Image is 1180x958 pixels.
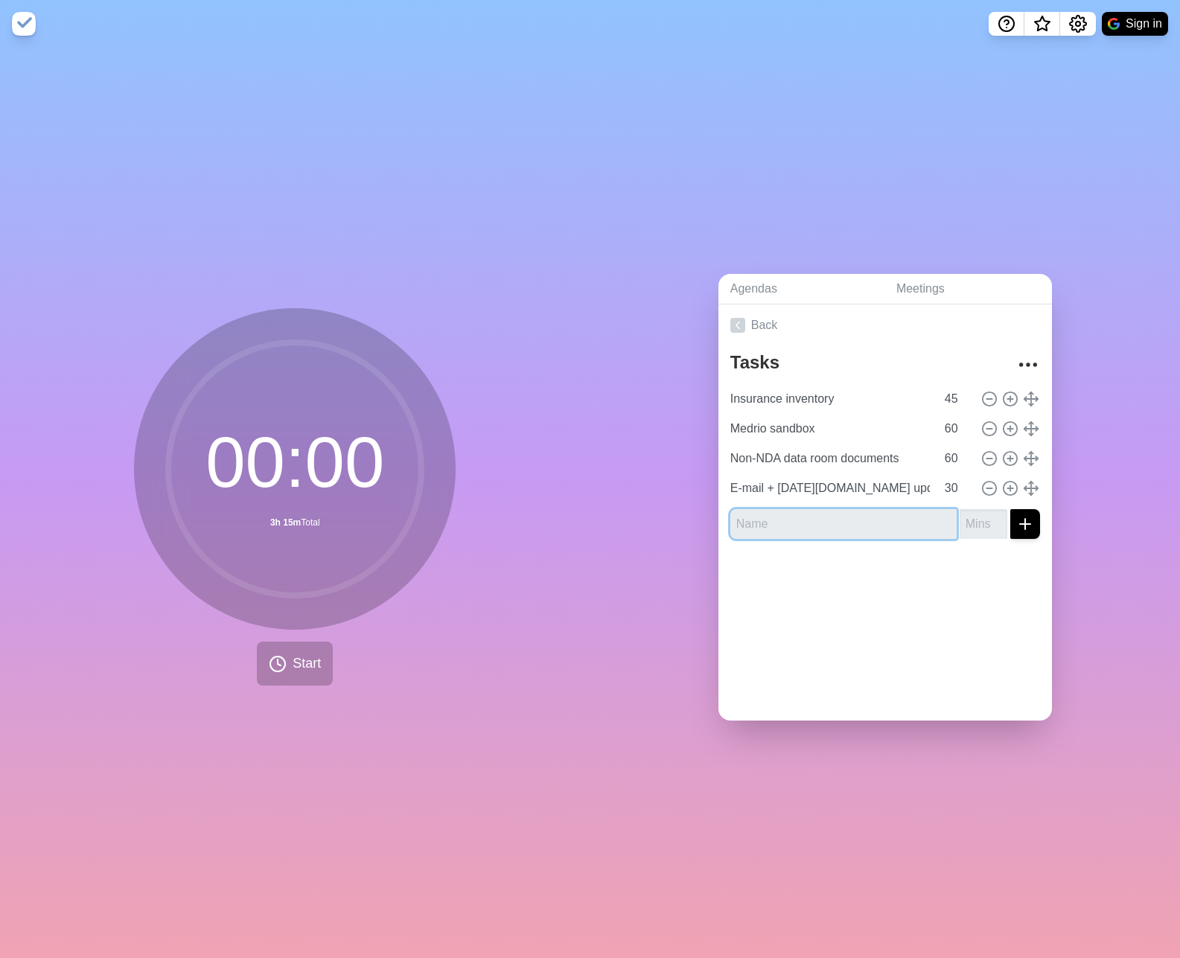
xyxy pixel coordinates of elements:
[724,384,936,414] input: Name
[724,444,936,473] input: Name
[939,444,975,473] input: Mins
[1024,12,1060,36] button: What’s new
[724,473,936,503] input: Name
[939,384,975,414] input: Mins
[724,414,936,444] input: Name
[884,274,1052,304] a: Meetings
[1060,12,1096,36] button: Settings
[1102,12,1168,36] button: Sign in
[1108,18,1120,30] img: google logo
[718,304,1052,346] a: Back
[939,473,975,503] input: Mins
[293,654,321,674] span: Start
[718,274,884,304] a: Agendas
[960,509,1007,539] input: Mins
[12,12,36,36] img: timeblocks logo
[1013,350,1043,380] button: More
[939,414,975,444] input: Mins
[730,509,957,539] input: Name
[989,12,1024,36] button: Help
[257,642,333,686] button: Start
